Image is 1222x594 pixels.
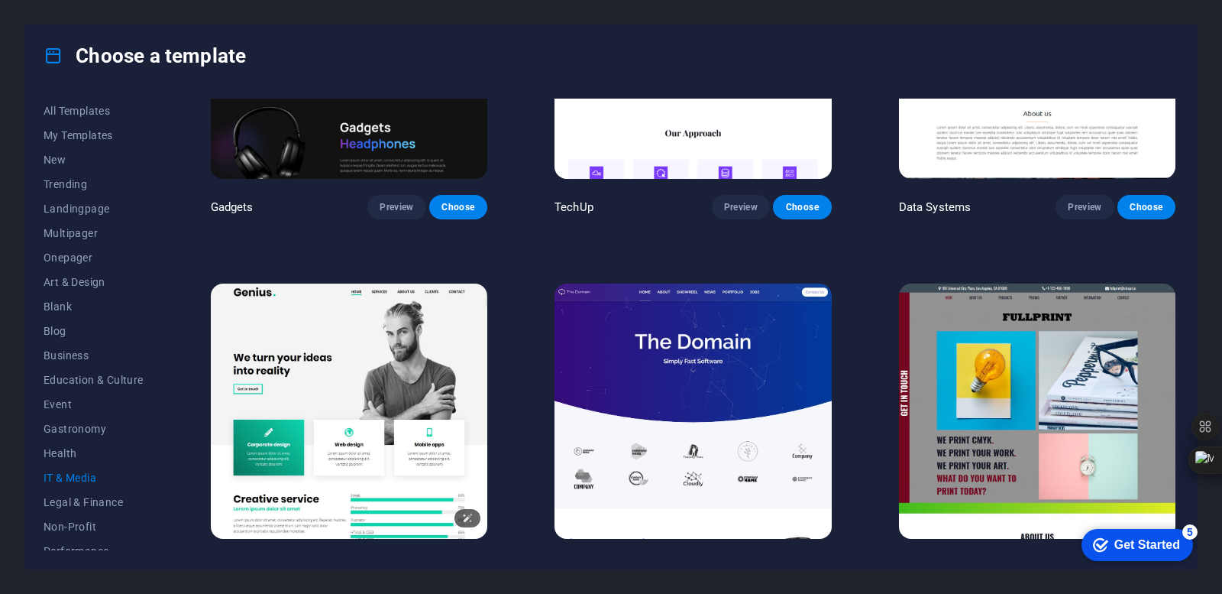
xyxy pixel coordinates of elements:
span: Non-Profit [44,521,144,533]
button: Onepager [44,245,144,270]
span: New [44,154,144,166]
button: All Templates [44,99,144,123]
button: Landingpage [44,196,144,221]
button: Performance [44,539,144,563]
span: Onepager [44,252,144,264]
button: Health [44,441,144,466]
span: Performance [44,545,144,557]
p: TechUp [554,200,593,215]
img: The Domain [554,284,831,539]
button: Business [44,343,144,368]
button: Choose [1117,195,1175,219]
div: Get Started 5 items remaining, 0% complete [12,8,124,40]
button: Choose [429,195,487,219]
span: Choose [441,201,475,213]
h4: Choose a template [44,44,246,68]
button: Non-Profit [44,514,144,539]
span: Gastronomy [44,423,144,435]
button: Gastronomy [44,417,144,441]
span: Blog [44,325,144,337]
button: Legal & Finance [44,490,144,514]
button: IT & Media [44,466,144,490]
div: Get Started [45,17,111,31]
button: Blank [44,294,144,319]
button: New [44,148,144,172]
span: Preview [380,201,413,213]
button: Blog [44,319,144,343]
span: Legal & Finance [44,496,144,508]
button: Trending [44,172,144,196]
p: Gadgets [211,200,254,215]
span: Landingpage [44,203,144,215]
span: Choose [785,201,819,213]
span: My Templates [44,129,144,141]
span: Preview [1068,201,1101,213]
button: My Templates [44,123,144,148]
img: Genius [211,284,487,539]
button: Preview [1056,195,1114,219]
button: Education & Culture [44,368,144,392]
span: Education & Culture [44,374,144,386]
button: Art & Design [44,270,144,294]
span: Choose [1130,201,1163,213]
p: Data Systems [899,200,971,215]
span: Multipager [44,227,144,239]
img: Fullprint [899,284,1175,539]
div: 5 [113,3,128,18]
span: Trending [44,178,144,190]
span: All Templates [44,105,144,117]
span: Event [44,398,144,411]
button: Preview [367,195,425,219]
button: Choose [773,195,831,219]
span: Blank [44,300,144,313]
span: IT & Media [44,472,144,484]
span: Art & Design [44,276,144,288]
button: Preview [712,195,770,219]
span: Business [44,349,144,362]
span: Preview [724,201,758,213]
span: Health [44,447,144,459]
button: Event [44,392,144,417]
button: Multipager [44,221,144,245]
